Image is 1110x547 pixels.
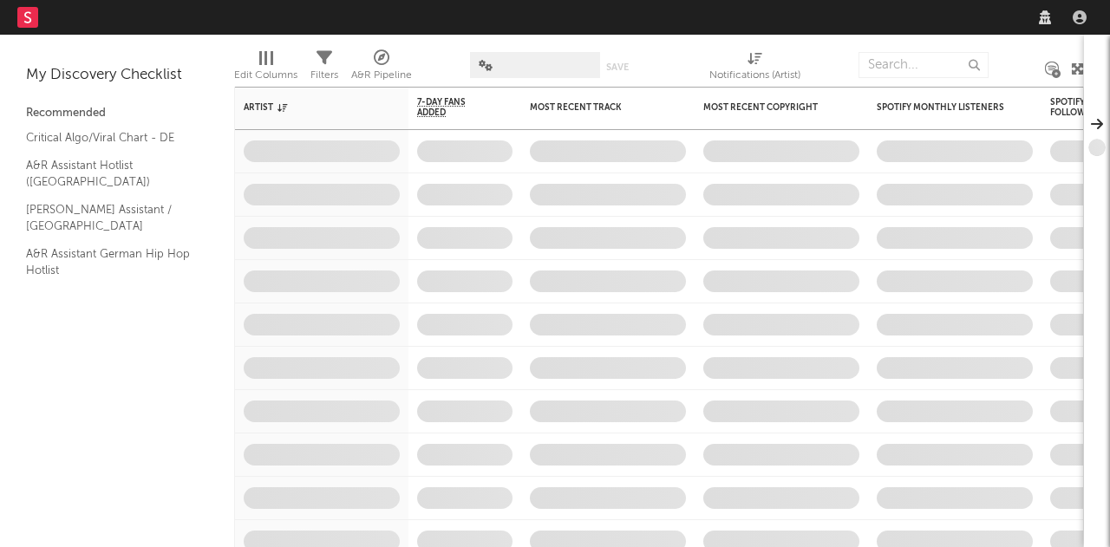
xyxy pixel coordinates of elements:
[244,102,374,113] div: Artist
[26,156,191,192] a: A&R Assistant Hotlist ([GEOGRAPHIC_DATA])
[26,103,208,124] div: Recommended
[234,65,297,86] div: Edit Columns
[234,43,297,94] div: Edit Columns
[709,43,800,94] div: Notifications (Artist)
[530,102,660,113] div: Most Recent Track
[859,52,989,78] input: Search...
[703,102,833,113] div: Most Recent Copyright
[417,97,486,118] span: 7-Day Fans Added
[26,244,191,280] a: A&R Assistant German Hip Hop Hotlist
[709,65,800,86] div: Notifications (Artist)
[310,43,338,94] div: Filters
[310,65,338,86] div: Filters
[877,102,1007,113] div: Spotify Monthly Listeners
[26,65,208,86] div: My Discovery Checklist
[351,65,412,86] div: A&R Pipeline
[26,128,191,147] a: Critical Algo/Viral Chart - DE
[351,43,412,94] div: A&R Pipeline
[26,200,191,236] a: [PERSON_NAME] Assistant / [GEOGRAPHIC_DATA]
[606,62,629,72] button: Save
